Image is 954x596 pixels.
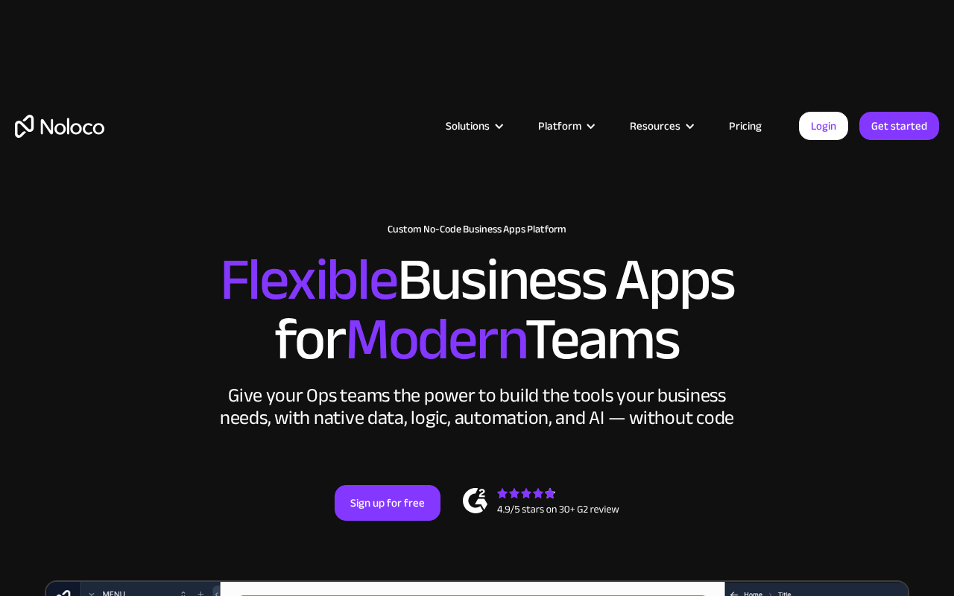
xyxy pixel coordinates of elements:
[15,223,939,235] h1: Custom No-Code Business Apps Platform
[15,250,939,370] h2: Business Apps for Teams
[611,116,710,136] div: Resources
[216,384,738,429] div: Give your Ops teams the power to build the tools your business needs, with native data, logic, au...
[710,116,780,136] a: Pricing
[335,485,440,521] a: Sign up for free
[446,116,490,136] div: Solutions
[519,116,611,136] div: Platform
[799,112,848,140] a: Login
[859,112,939,140] a: Get started
[15,115,104,138] a: home
[220,224,397,335] span: Flexible
[538,116,581,136] div: Platform
[630,116,680,136] div: Resources
[427,116,519,136] div: Solutions
[345,284,525,395] span: Modern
